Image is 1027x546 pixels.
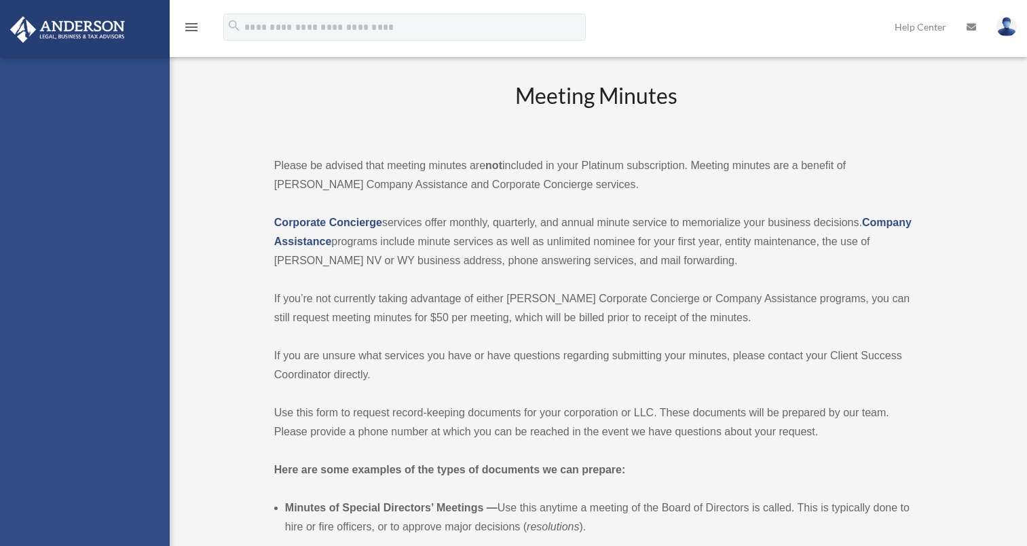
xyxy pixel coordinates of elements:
b: Minutes of Special Directors’ Meetings — [285,502,498,513]
p: services offer monthly, quarterly, and annual minute service to memorialize your business decisio... [274,213,919,270]
strong: not [485,160,502,171]
img: Anderson Advisors Platinum Portal [6,16,129,43]
p: If you are unsure what services you have or have questions regarding submitting your minutes, ple... [274,346,919,384]
p: Please be advised that meeting minutes are included in your Platinum subscription. Meeting minute... [274,156,919,194]
p: If you’re not currently taking advantage of either [PERSON_NAME] Corporate Concierge or Company A... [274,289,919,327]
p: Use this form to request record-keeping documents for your corporation or LLC. These documents wi... [274,403,919,441]
i: search [227,18,242,33]
img: User Pic [996,17,1017,37]
em: resolutions [527,521,579,532]
i: menu [183,19,200,35]
strong: Here are some examples of the types of documents we can prepare: [274,464,626,475]
a: menu [183,24,200,35]
h2: Meeting Minutes [274,81,919,137]
a: Company Assistance [274,217,912,247]
a: Corporate Concierge [274,217,382,228]
li: Use this anytime a meeting of the Board of Directors is called. This is typically done to hire or... [285,498,919,536]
